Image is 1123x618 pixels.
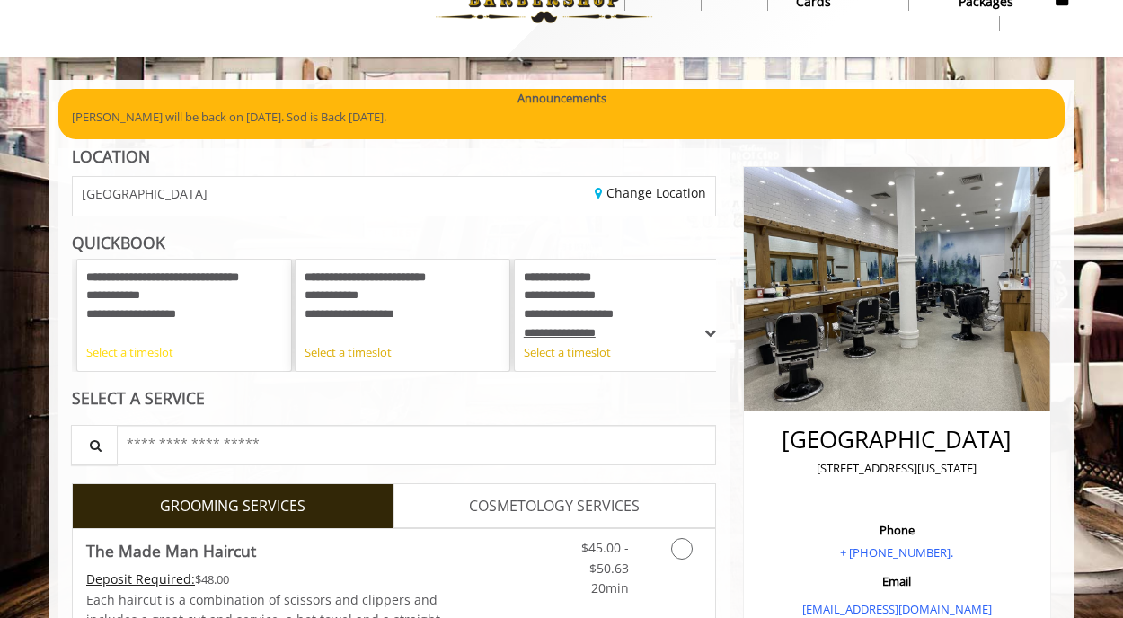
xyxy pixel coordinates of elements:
a: [EMAIL_ADDRESS][DOMAIN_NAME] [802,601,992,617]
span: GROOMING SERVICES [160,495,305,518]
div: $48.00 [86,569,447,589]
span: [GEOGRAPHIC_DATA] [82,187,208,200]
p: [PERSON_NAME] will be back on [DATE]. Sod is Back [DATE]. [72,108,1051,127]
h3: Email [764,575,1030,587]
button: Service Search [71,425,118,465]
b: Announcements [517,89,606,108]
b: QUICKBOOK [72,232,165,253]
div: Select a timeslot [86,343,282,362]
h3: Phone [764,524,1030,536]
span: 20min [591,579,629,596]
p: [STREET_ADDRESS][US_STATE] [764,459,1030,478]
a: + [PHONE_NUMBER]. [840,544,953,561]
div: SELECT A SERVICE [72,390,716,407]
h2: [GEOGRAPHIC_DATA] [764,427,1030,453]
a: Change Location [595,184,706,201]
div: Select a timeslot [524,343,720,362]
b: LOCATION [72,146,150,167]
span: $45.00 - $50.63 [581,539,629,576]
div: Select a timeslot [305,343,500,362]
b: The Made Man Haircut [86,538,256,563]
span: This service needs some Advance to be paid before we block your appointment [86,570,195,587]
span: COSMETOLOGY SERVICES [469,495,640,518]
